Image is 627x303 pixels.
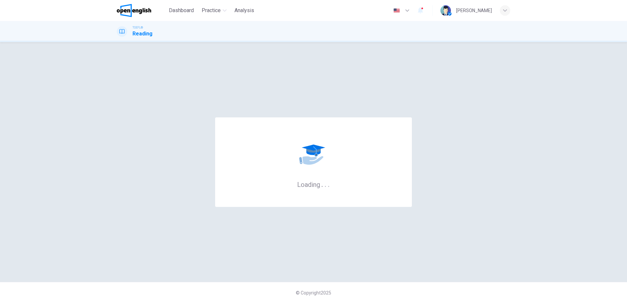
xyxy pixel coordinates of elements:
[297,180,330,189] h6: Loading
[166,5,196,16] button: Dashboard
[234,7,254,14] span: Analysis
[456,7,492,14] div: [PERSON_NAME]
[202,7,221,14] span: Practice
[132,30,152,38] h1: Reading
[117,4,151,17] img: OpenEnglish logo
[440,5,451,16] img: Profile picture
[324,178,327,189] h6: .
[132,25,143,30] span: TOEFL®
[199,5,229,16] button: Practice
[321,178,323,189] h6: .
[169,7,194,14] span: Dashboard
[296,290,331,295] span: © Copyright 2025
[393,8,401,13] img: en
[328,178,330,189] h6: .
[117,4,166,17] a: OpenEnglish logo
[232,5,257,16] button: Analysis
